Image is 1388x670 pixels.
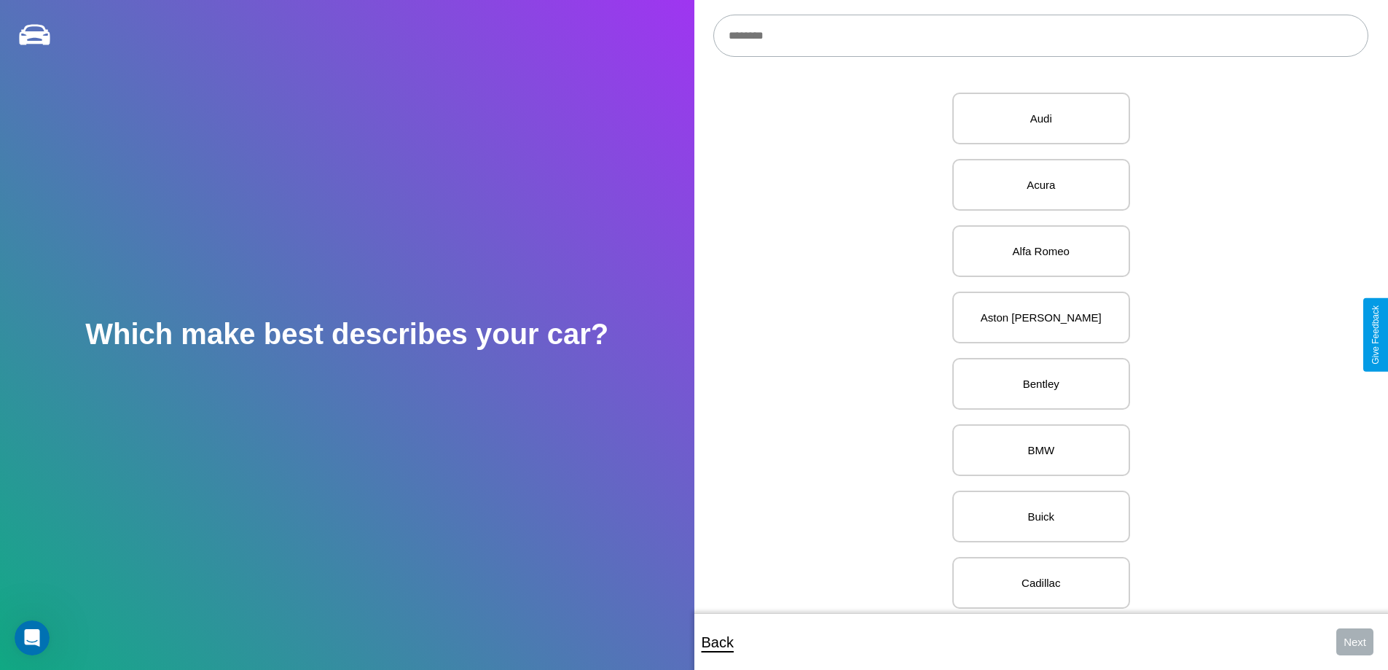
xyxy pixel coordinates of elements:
[968,573,1114,593] p: Cadillac
[85,318,608,351] h2: Which make best describes your car?
[968,109,1114,128] p: Audi
[968,374,1114,394] p: Bentley
[968,308,1114,327] p: Aston [PERSON_NAME]
[1371,305,1381,365] div: Give Feedback
[1336,628,1373,655] button: Next
[968,440,1114,460] p: BMW
[968,175,1114,195] p: Acura
[968,507,1114,526] p: Buick
[15,620,50,655] iframe: Intercom live chat
[702,629,734,655] p: Back
[968,241,1114,261] p: Alfa Romeo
